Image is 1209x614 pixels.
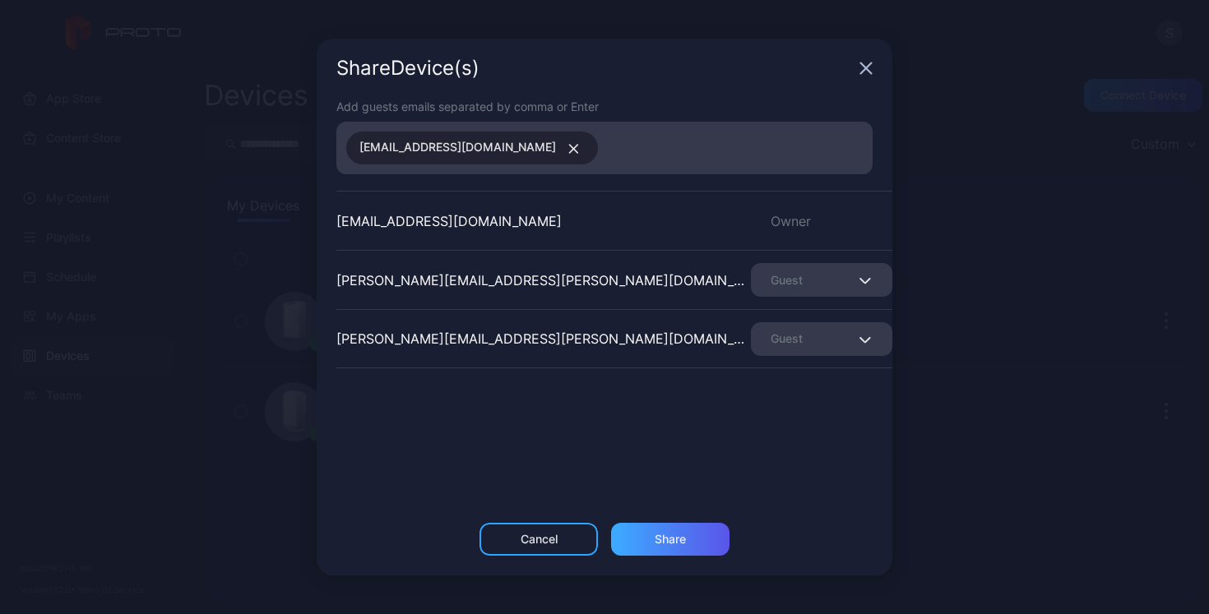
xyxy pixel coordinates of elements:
[336,270,751,290] div: [PERSON_NAME][EMAIL_ADDRESS][PERSON_NAME][DOMAIN_NAME]
[751,322,892,356] button: Guest
[655,533,686,546] div: Share
[751,211,892,231] div: Owner
[611,523,730,556] button: Share
[336,211,562,231] div: [EMAIL_ADDRESS][DOMAIN_NAME]
[336,98,873,115] div: Add guests emails separated by comma or Enter
[359,137,556,159] span: [EMAIL_ADDRESS][DOMAIN_NAME]
[336,329,751,349] div: [PERSON_NAME][EMAIL_ADDRESS][PERSON_NAME][DOMAIN_NAME]
[479,523,598,556] button: Cancel
[751,263,892,297] button: Guest
[521,533,558,546] div: Cancel
[336,58,853,78] div: Share Device (s)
